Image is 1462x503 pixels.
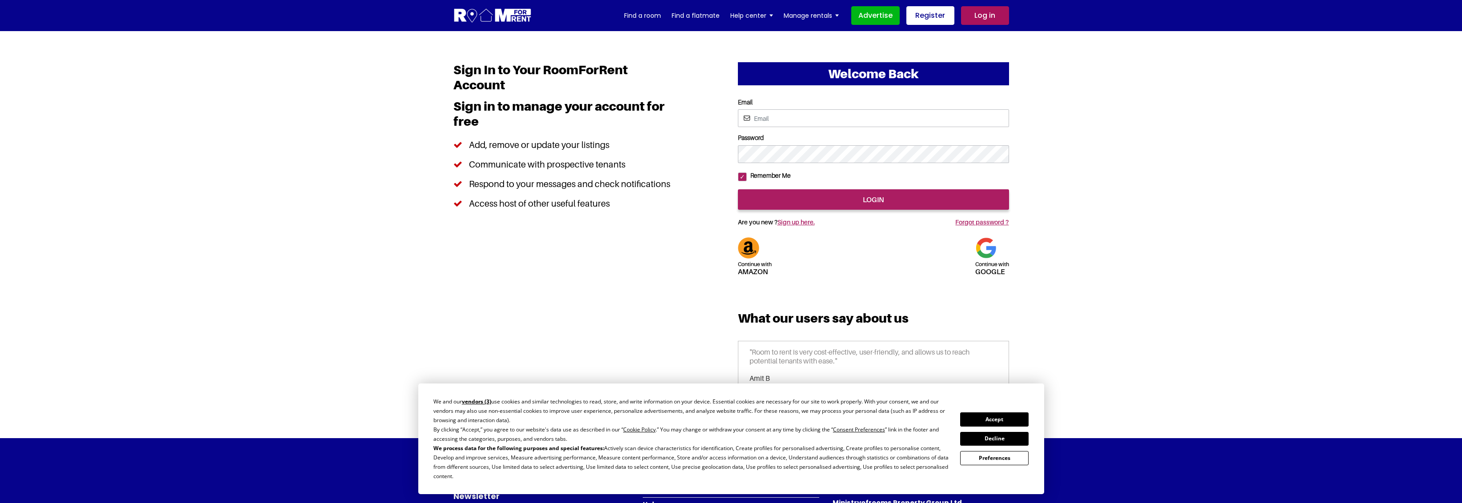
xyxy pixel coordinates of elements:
button: Preferences [960,451,1029,465]
p: By clicking “Accept,” you agree to our website's data use as described in our “ .” You may change... [433,425,949,443]
label: Remember Me [747,172,791,180]
a: Forgot password ? [955,218,1009,226]
h5: Amazon [738,259,772,275]
h2: Welcome Back [738,62,1009,85]
span: Continue with [738,261,772,268]
label: Email [738,99,1009,106]
p: We and our use cookies and similar technologies to read, store, and write information on your dev... [433,397,949,425]
a: Log in [961,6,1009,25]
a: Find a flatmate [672,9,720,22]
p: "Room to rent is very cost-effective, user-friendly, and allows us to reach potential tenants wit... [749,348,997,374]
span: Continue with [975,261,1009,268]
span: vendors (3) [462,398,491,405]
a: Sign up here. [777,218,815,226]
input: login [738,189,1009,210]
a: Continue withgoogle [975,243,1009,275]
a: Register [906,6,954,25]
b: We process data for the following purposes and special features: [433,444,604,452]
li: Communicate with prospective tenants [453,155,677,174]
a: Advertise [851,6,900,25]
p: Actively scan device characteristics for identification, Create profiles for personalised adverti... [433,443,949,481]
li: Respond to your messages and check notifications [453,174,677,194]
label: Password [738,134,1009,142]
h5: google [975,259,1009,275]
a: Manage rentals [784,9,839,22]
h3: Sign in to manage your account for free [453,99,677,135]
button: Accept [960,412,1029,426]
a: Help center [730,9,773,22]
input: Email [738,109,1009,127]
span: Consent Preferences [833,426,885,433]
span: Cookie Policy [623,426,656,433]
button: Decline [960,432,1029,446]
a: Continue withAmazon [738,243,772,275]
img: Logo for Room for Rent, featuring a welcoming design with a house icon and modern typography [453,8,532,24]
h5: Are you new ? [738,210,890,231]
h6: Amit B [749,374,997,383]
a: Find a room [624,9,661,22]
img: Google [975,237,997,259]
li: Access host of other useful features [453,194,677,213]
div: Cookie Consent Prompt [418,383,1044,494]
h3: What our users say about us [738,311,1009,332]
img: Amazon [738,237,759,259]
h1: Sign In to Your RoomForRent Account [453,62,677,99]
li: Add, remove or update your listings [453,135,677,155]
